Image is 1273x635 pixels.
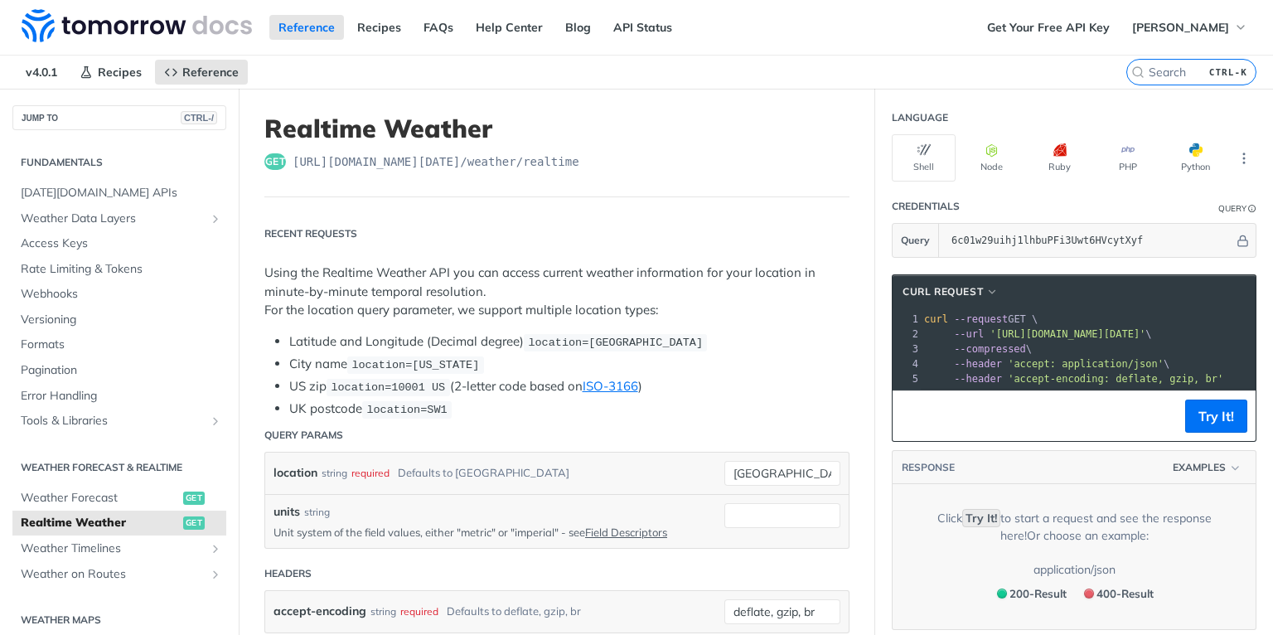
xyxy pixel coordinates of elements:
[1131,65,1145,79] svg: Search
[892,134,956,182] button: Shell
[12,231,226,256] a: Access Keys
[12,282,226,307] a: Webhooks
[17,60,66,85] span: v4.0.1
[209,542,222,555] button: Show subpages for Weather Timelines
[893,327,921,342] div: 2
[155,60,248,85] a: Reference
[1232,146,1256,171] button: More Languages
[182,65,239,80] span: Reference
[289,400,849,419] li: UK postcode
[1185,400,1247,433] button: Try It!
[400,599,438,623] div: required
[585,526,667,539] a: Field Descriptors
[962,509,1000,527] code: Try It!
[351,461,390,485] div: required
[264,226,357,241] div: Recent Requests
[1173,460,1226,475] span: Examples
[892,110,948,125] div: Language
[893,356,921,371] div: 4
[12,105,226,130] button: JUMP TOCTRL-/
[12,613,226,628] h2: Weather Maps
[1164,134,1227,182] button: Python
[22,9,252,42] img: Tomorrow.io Weather API Docs
[604,15,681,40] a: API Status
[273,525,699,540] p: Unit system of the field values, either "metric" or "imperial" - see
[954,328,984,340] span: --url
[1218,202,1256,215] div: QueryInformation
[12,155,226,170] h2: Fundamentals
[209,568,222,581] button: Show subpages for Weather on Routes
[70,60,151,85] a: Recipes
[903,284,983,299] span: cURL Request
[901,404,924,429] button: Copy to clipboard
[183,492,205,505] span: get
[1084,589,1094,599] span: 400
[181,111,217,124] span: CTRL-/
[21,286,222,303] span: Webhooks
[366,404,447,416] span: location=SW1
[1218,202,1246,215] div: Query
[556,15,600,40] a: Blog
[12,206,226,231] a: Weather Data LayersShow subpages for Weather Data Layers
[183,516,205,530] span: get
[893,224,939,257] button: Query
[331,381,445,394] span: location=10001 US
[528,337,703,349] span: location=[GEOGRAPHIC_DATA]
[978,15,1119,40] a: Get Your Free API Key
[1096,587,1154,600] span: 400 - Result
[209,414,222,428] button: Show subpages for Tools & Libraries
[289,332,849,351] li: Latitude and Longitude (Decimal degree)
[21,337,222,353] span: Formats
[447,599,581,623] div: Defaults to deflate, gzip, br
[1096,134,1159,182] button: PHP
[21,211,205,227] span: Weather Data Layers
[12,562,226,587] a: Weather on RoutesShow subpages for Weather on Routes
[1234,232,1251,249] button: Hide
[954,373,1002,385] span: --header
[1205,64,1251,80] kbd: CTRL-K
[943,224,1234,257] input: apikey
[21,185,222,201] span: [DATE][DOMAIN_NAME] APIs
[370,599,396,623] div: string
[21,540,205,557] span: Weather Timelines
[12,358,226,383] a: Pagination
[264,153,286,170] span: get
[264,566,312,581] div: Headers
[351,359,479,371] span: location=[US_STATE]
[21,235,222,252] span: Access Keys
[12,308,226,332] a: Versioning
[209,212,222,225] button: Show subpages for Weather Data Layers
[893,312,921,327] div: 1
[12,486,226,511] a: Weather Forecastget
[12,409,226,434] a: Tools & LibrariesShow subpages for Tools & Libraries
[954,358,1002,370] span: --header
[269,15,344,40] a: Reference
[21,388,222,405] span: Error Handling
[901,459,956,476] button: RESPONSE
[414,15,462,40] a: FAQs
[264,114,849,143] h1: Realtime Weather
[348,15,410,40] a: Recipes
[954,313,1008,325] span: --request
[892,199,960,214] div: Credentials
[273,503,300,521] label: units
[1237,151,1251,166] svg: More ellipsis
[954,343,1026,355] span: --compressed
[12,460,226,475] h2: Weather Forecast & realtime
[989,583,1072,604] button: 200200-Result
[1076,583,1159,604] button: 400400-Result
[289,355,849,374] li: City name
[12,384,226,409] a: Error Handling
[960,134,1024,182] button: Node
[1132,20,1229,35] span: [PERSON_NAME]
[21,515,179,531] span: Realtime Weather
[893,342,921,356] div: 3
[924,343,1032,355] span: \
[21,312,222,328] span: Versioning
[322,461,347,485] div: string
[924,313,948,325] span: curl
[273,461,317,485] label: location
[398,461,569,485] div: Defaults to [GEOGRAPHIC_DATA]
[21,362,222,379] span: Pagination
[21,261,222,278] span: Rate Limiting & Tokens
